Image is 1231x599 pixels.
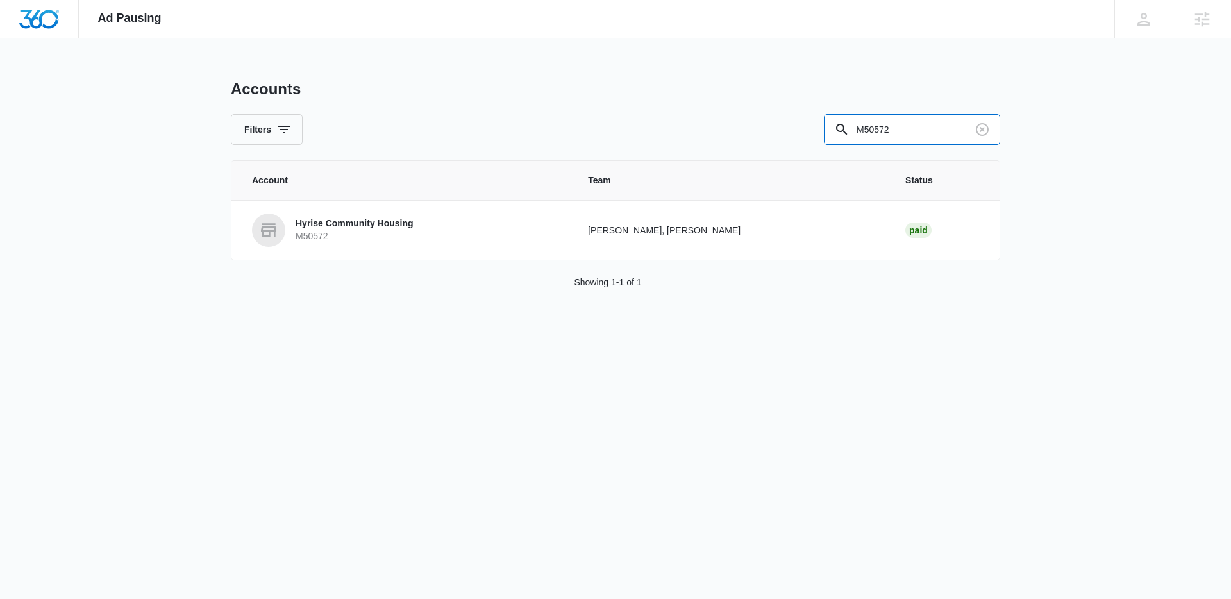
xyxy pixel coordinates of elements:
[824,114,1000,145] input: Search By Account Number
[252,174,557,187] span: Account
[231,114,303,145] button: Filters
[231,80,301,99] h1: Accounts
[296,217,414,230] p: Hyrise Community Housing
[905,174,979,187] span: Status
[588,224,875,237] p: [PERSON_NAME], [PERSON_NAME]
[98,12,162,25] span: Ad Pausing
[574,276,641,289] p: Showing 1-1 of 1
[905,223,932,238] div: Paid
[296,230,414,243] p: M50572
[588,174,875,187] span: Team
[972,119,992,140] button: Clear
[252,214,557,247] a: Hyrise Community HousingM50572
